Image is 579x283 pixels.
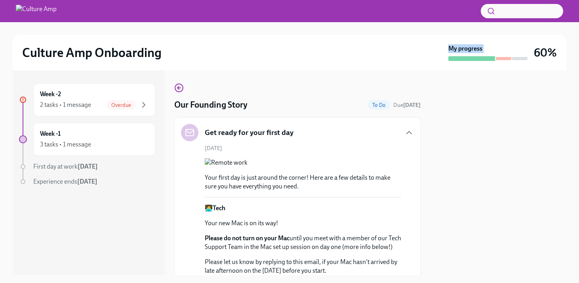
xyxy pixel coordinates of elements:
[40,140,91,149] div: 3 tasks • 1 message
[205,219,401,228] p: Your new Mac is on its way!
[33,163,98,170] span: First day at work
[16,5,57,17] img: Culture Amp
[205,158,401,167] button: Zoom image
[534,46,557,60] h3: 60%
[205,127,293,138] h5: Get ready for your first day
[403,102,421,108] strong: [DATE]
[393,101,421,109] span: October 4th, 2025 01:00
[368,102,390,108] span: To Do
[19,83,155,116] a: Week -22 tasks • 1 messageOverdue
[213,204,225,212] strong: Tech
[205,258,401,275] p: Please let us know by replying to this email, if your Mac hasn't arrived by late afternoon on the...
[40,101,91,109] div: 2 tasks • 1 message
[78,163,98,170] strong: [DATE]
[107,102,136,108] span: Overdue
[77,178,97,185] strong: [DATE]
[205,173,401,191] p: Your first day is just around the corner! Here are a few details to make sure you have everything...
[448,44,482,53] strong: My progress
[205,144,222,152] span: [DATE]
[205,234,401,251] p: until you meet with a member of our Tech Support Team in the Mac set up session on day one (more ...
[40,90,61,99] h6: Week -2
[205,204,401,213] p: 🧑‍💻
[33,178,97,185] span: Experience ends
[393,102,421,108] span: Due
[19,123,155,156] a: Week -13 tasks • 1 message
[174,99,248,111] h4: Our Founding Story
[22,45,162,61] h2: Culture Amp Onboarding
[19,162,155,171] a: First day at work[DATE]
[205,234,289,242] strong: Please do not turn on your Mac
[40,129,61,138] h6: Week -1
